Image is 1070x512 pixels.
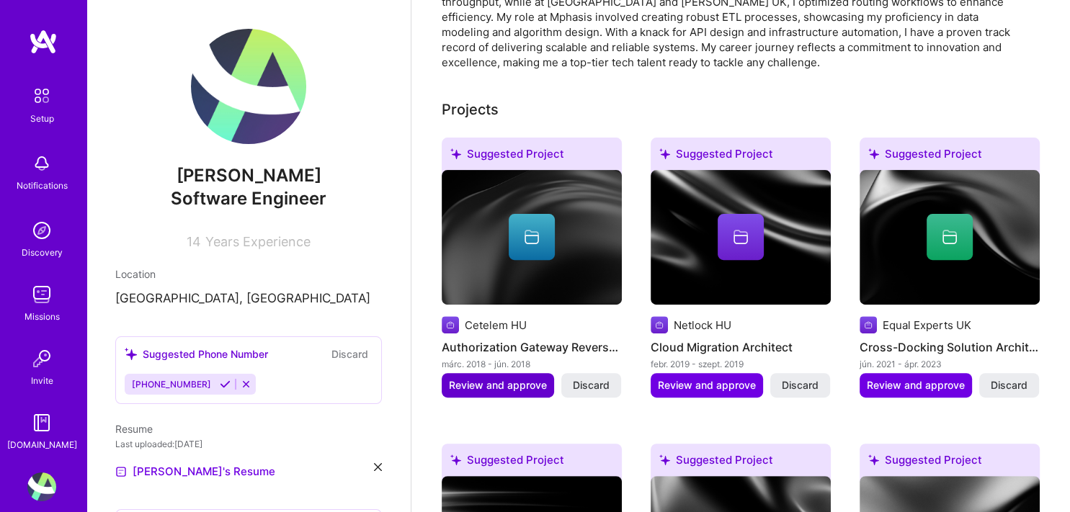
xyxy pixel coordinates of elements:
[868,454,879,465] i: icon SuggestedTeams
[651,338,831,356] h4: Cloud Migration Architect
[450,148,461,159] i: icon SuggestedTeams
[115,466,127,477] img: Resume
[991,378,1027,392] span: Discard
[442,373,554,398] button: Review and approve
[27,280,56,309] img: teamwork
[868,148,879,159] i: icon SuggestedTeams
[442,444,622,482] div: Suggested Project
[24,309,60,324] div: Missions
[674,318,731,333] div: Netlock HU
[27,472,56,501] img: User Avatar
[27,81,57,111] img: setup
[125,348,137,360] i: icon SuggestedTeams
[205,234,311,249] span: Years Experience
[442,138,622,176] div: Suggested Project
[442,356,622,372] div: márc. 2018 - jún. 2018
[782,378,819,392] span: Discard
[860,444,1040,482] div: Suggested Project
[241,379,251,390] i: Reject
[442,99,499,120] div: Projects
[27,216,56,245] img: discovery
[442,338,622,356] h4: Authorization Gateway Reverse Engineer
[860,373,972,398] button: Review and approve
[450,454,461,465] i: icon SuggestedTeams
[220,379,231,390] i: Accept
[17,178,68,193] div: Notifications
[24,472,60,501] a: User Avatar
[30,111,54,126] div: Setup
[659,454,670,465] i: icon SuggestedTeams
[860,138,1040,176] div: Suggested Project
[115,266,382,282] div: Location
[115,463,275,480] a: [PERSON_NAME]'s Resume
[860,170,1040,305] img: cover
[27,149,56,178] img: bell
[27,408,56,437] img: guide book
[449,378,547,392] span: Review and approve
[860,356,1040,372] div: jún. 2021 - ápr. 2023
[191,29,306,144] img: User Avatar
[860,338,1040,356] h4: Cross-Docking Solution Architect
[979,373,1039,398] button: Discard
[115,436,382,452] div: Last uploaded: [DATE]
[651,138,831,176] div: Suggested Project
[442,316,459,333] img: Company logo
[658,378,756,392] span: Review and approve
[31,373,53,388] div: Invite
[561,373,621,398] button: Discard
[29,29,58,55] img: logo
[651,316,668,333] img: Company logo
[573,378,610,392] span: Discard
[374,463,382,471] i: icon Close
[7,437,77,452] div: [DOMAIN_NAME]
[115,165,382,187] span: [PERSON_NAME]
[442,170,622,305] img: cover
[651,373,763,398] button: Review and approve
[867,378,965,392] span: Review and approve
[27,344,56,373] img: Invite
[465,318,527,333] div: Cetelem HU
[125,346,268,361] div: Suggested Phone Number
[651,444,831,482] div: Suggested Project
[860,316,877,333] img: Company logo
[115,423,153,435] span: Resume
[651,356,831,372] div: febr. 2019 - szept. 2019
[883,318,971,333] div: Equal Experts UK
[327,346,373,362] button: Discard
[651,170,831,305] img: cover
[171,188,326,209] span: Software Engineer
[115,290,382,307] p: [GEOGRAPHIC_DATA], [GEOGRAPHIC_DATA]
[770,373,830,398] button: Discard
[22,245,63,260] div: Discovery
[187,234,201,249] span: 14
[132,379,211,390] span: [PHONE_NUMBER]
[659,148,670,159] i: icon SuggestedTeams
